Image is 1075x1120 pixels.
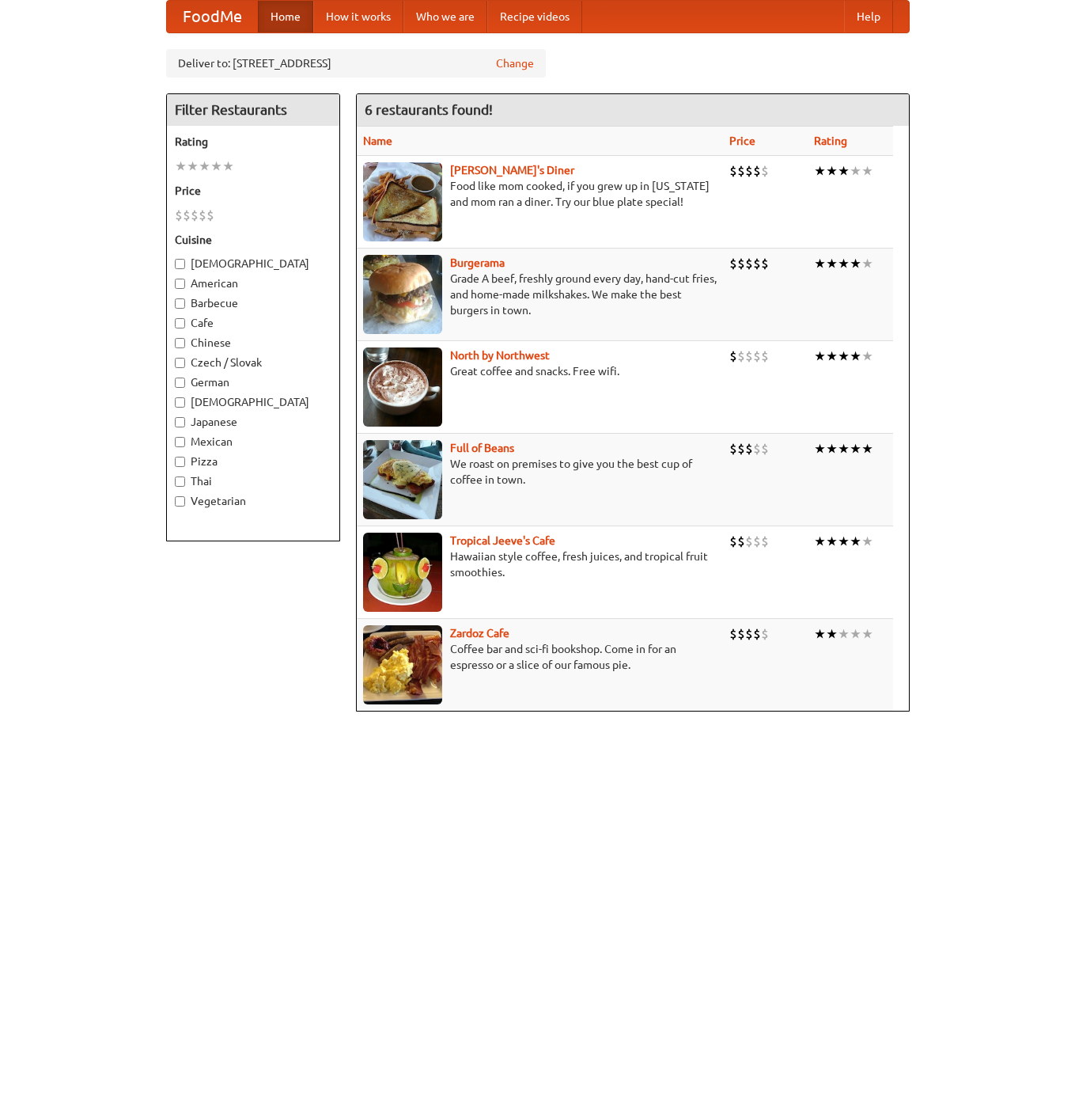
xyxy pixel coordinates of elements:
[745,533,753,550] li: $
[175,457,185,467] input: Pizza
[363,135,392,147] a: Name
[175,158,187,175] li: ★
[175,134,331,150] h5: Rating
[210,158,222,175] li: ★
[450,256,505,269] a: Burgerama
[167,1,258,32] a: FoodMe
[745,162,753,180] li: $
[175,275,331,291] label: American
[175,394,331,410] label: [DEMOGRAPHIC_DATA]
[363,549,717,580] p: Hawaiian style coffee, fresh juices, and tropical fruit smoothies.
[814,255,826,272] li: ★
[191,207,199,224] li: $
[175,437,185,447] input: Mexican
[861,347,873,365] li: ★
[313,1,403,32] a: How it works
[745,347,753,365] li: $
[365,102,493,117] ng-pluralize: 6 restaurants found!
[363,625,442,704] img: zardoz.jpg
[814,440,826,457] li: ★
[450,442,514,454] a: Full of Beans
[761,162,769,180] li: $
[761,347,769,365] li: $
[826,533,838,550] li: ★
[183,207,191,224] li: $
[729,162,737,180] li: $
[761,440,769,457] li: $
[861,162,873,180] li: ★
[729,255,737,272] li: $
[450,627,509,640] a: Zardoz Cafe
[761,625,769,643] li: $
[844,1,893,32] a: Help
[814,347,826,365] li: ★
[450,164,574,177] b: [PERSON_NAME]'s Diner
[175,183,331,199] h5: Price
[175,397,185,408] input: [DEMOGRAPHIC_DATA]
[737,533,745,550] li: $
[258,1,313,32] a: Home
[729,625,737,643] li: $
[826,625,838,643] li: ★
[826,440,838,457] li: ★
[487,1,582,32] a: Recipe videos
[187,158,199,175] li: ★
[737,162,745,180] li: $
[850,347,861,365] li: ★
[838,440,850,457] li: ★
[175,496,185,507] input: Vegetarian
[737,440,745,457] li: $
[861,625,873,643] li: ★
[175,355,331,370] label: Czech / Slovak
[496,55,534,71] a: Change
[861,255,873,272] li: ★
[838,255,850,272] li: ★
[363,363,717,379] p: Great coffee and snacks. Free wifi.
[175,454,331,469] label: Pizza
[175,298,185,309] input: Barbecue
[363,456,717,488] p: We roast on premises to give you the best cup of coffee in town.
[753,255,761,272] li: $
[826,347,838,365] li: ★
[363,255,442,334] img: burgerama.jpg
[814,533,826,550] li: ★
[175,434,331,450] label: Mexican
[737,347,745,365] li: $
[838,625,850,643] li: ★
[363,641,717,673] p: Coffee bar and sci-fi bookshop. Come in for an espresso or a slice of our famous pie.
[814,625,826,643] li: ★
[199,158,210,175] li: ★
[175,318,185,328] input: Cafe
[737,625,745,643] li: $
[838,347,850,365] li: ★
[838,533,850,550] li: ★
[175,259,185,269] input: [DEMOGRAPHIC_DATA]
[175,335,331,351] label: Chinese
[363,440,442,519] img: beans.jpg
[175,414,331,430] label: Japanese
[363,162,442,241] img: sallys.jpg
[363,271,717,318] p: Grade A beef, freshly ground every day, hand-cut fries, and home-made milkshakes. We make the bes...
[826,255,838,272] li: ★
[222,158,234,175] li: ★
[753,440,761,457] li: $
[850,533,861,550] li: ★
[850,440,861,457] li: ★
[761,255,769,272] li: $
[861,440,873,457] li: ★
[450,349,550,362] a: North by Northwest
[753,533,761,550] li: $
[850,255,861,272] li: ★
[175,295,331,311] label: Barbecue
[737,255,745,272] li: $
[167,94,339,126] h4: Filter Restaurants
[363,533,442,612] img: jeeves.jpg
[745,440,753,457] li: $
[814,162,826,180] li: ★
[861,533,873,550] li: ★
[814,135,847,147] a: Rating
[450,534,555,547] a: Tropical Jeeve's Cafe
[363,347,442,427] img: north.jpg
